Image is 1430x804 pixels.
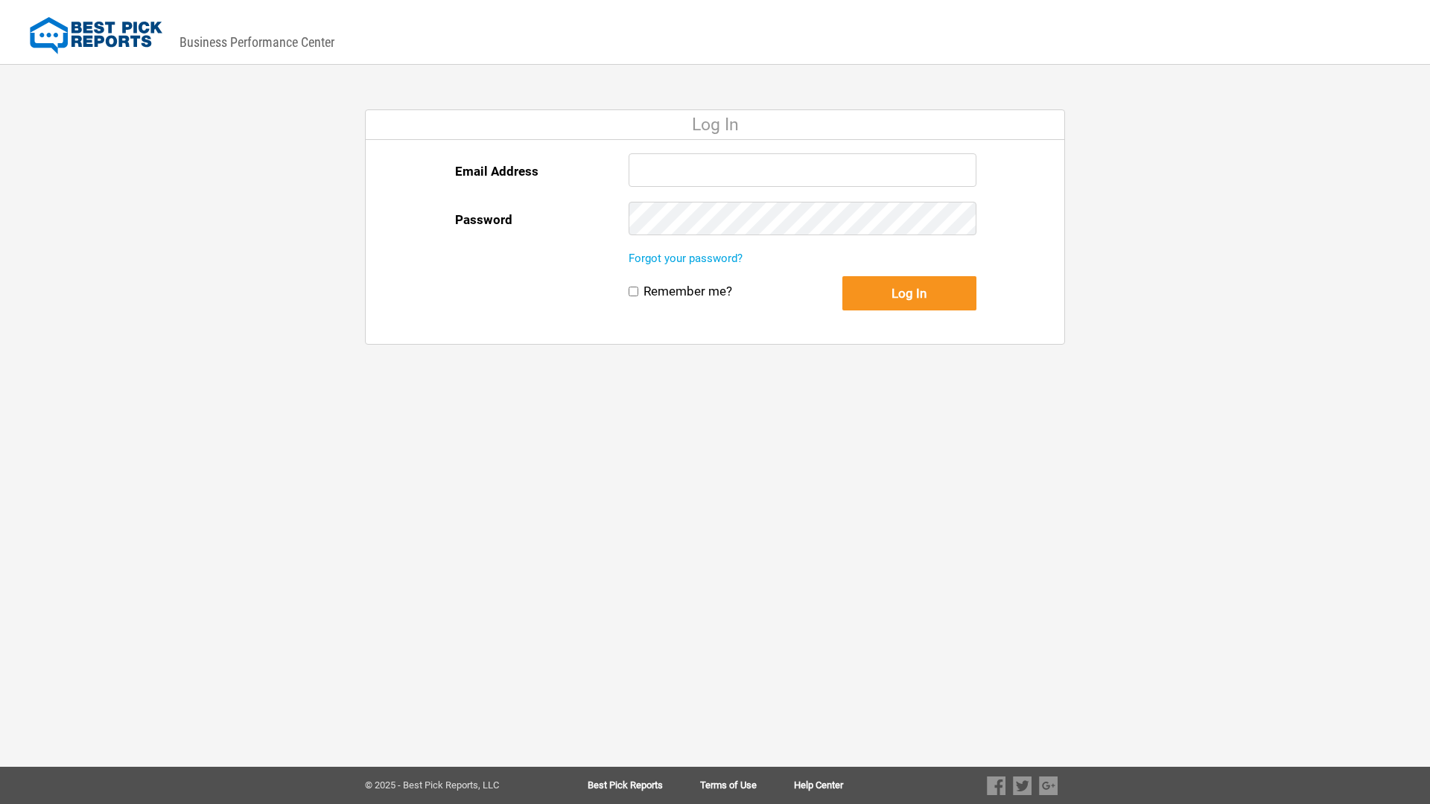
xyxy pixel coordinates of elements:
label: Email Address [455,153,538,189]
button: Log In [842,276,976,310]
label: Password [455,202,512,237]
img: Best Pick Reports Logo [30,17,162,54]
a: Best Pick Reports [588,780,700,791]
div: Log In [366,110,1064,140]
a: Help Center [794,780,843,791]
a: Forgot your password? [629,252,743,265]
label: Remember me? [643,284,732,299]
div: © 2025 - Best Pick Reports, LLC [365,780,540,791]
a: Terms of Use [700,780,794,791]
